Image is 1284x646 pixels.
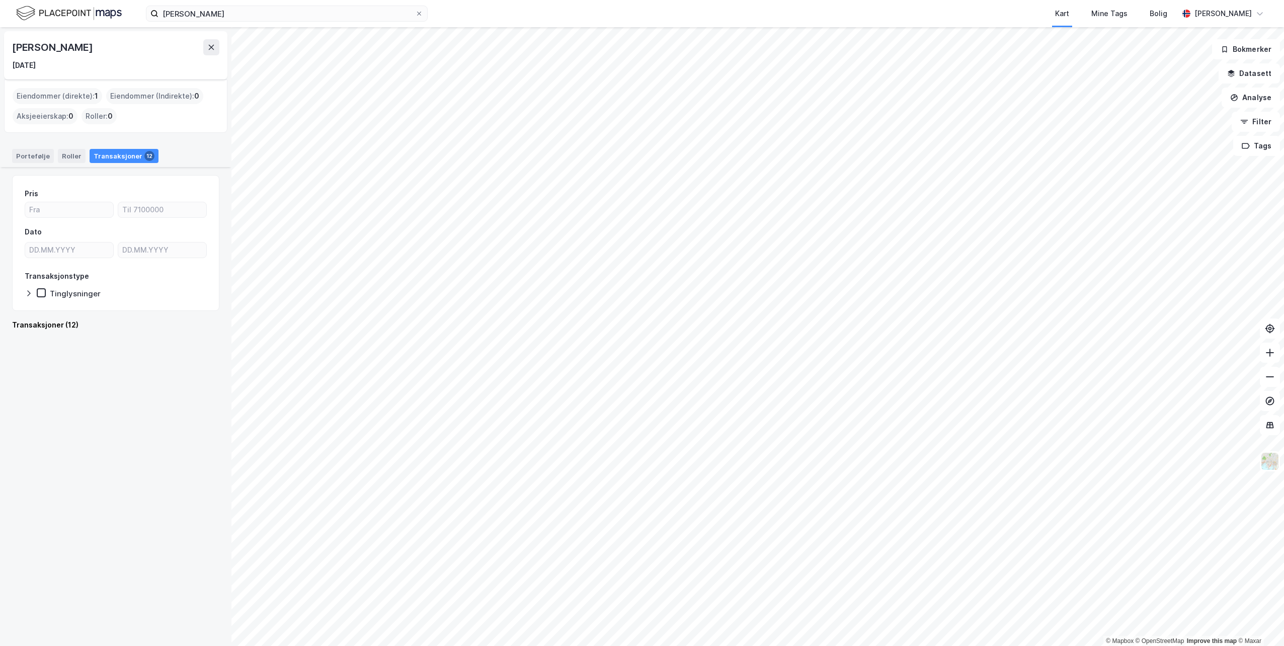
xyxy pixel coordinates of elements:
button: Bokmerker [1212,39,1280,59]
div: Transaksjonstype [25,270,89,282]
a: Mapbox [1106,637,1134,644]
button: Datasett [1219,63,1280,84]
div: Pris [25,188,38,200]
a: OpenStreetMap [1136,637,1184,644]
button: Filter [1232,112,1280,132]
img: Z [1260,452,1279,471]
a: Improve this map [1187,637,1237,644]
div: Aksjeeierskap : [13,108,77,124]
div: Transaksjoner (12) [12,319,219,331]
div: Dato [25,226,42,238]
input: Søk på adresse, matrikkel, gårdeiere, leietakere eller personer [158,6,415,21]
div: [DATE] [12,59,36,71]
span: 0 [194,90,199,102]
div: Eiendommer (Indirekte) : [106,88,203,104]
div: Transaksjoner [90,149,158,163]
div: Mine Tags [1091,8,1128,20]
div: 12 [144,151,154,161]
span: 0 [108,110,113,122]
button: Tags [1233,136,1280,156]
span: 1 [95,90,98,102]
input: DD.MM.YYYY [25,243,113,258]
img: logo.f888ab2527a4732fd821a326f86c7f29.svg [16,5,122,22]
input: DD.MM.YYYY [118,243,206,258]
input: Fra [25,202,113,217]
div: Kart [1055,8,1069,20]
div: Roller [58,149,86,163]
div: Kontrollprogram for chat [1234,598,1284,646]
button: Analyse [1222,88,1280,108]
div: [PERSON_NAME] [12,39,95,55]
div: Bolig [1150,8,1167,20]
div: [PERSON_NAME] [1194,8,1252,20]
div: Roller : [82,108,117,124]
span: 0 [68,110,73,122]
iframe: Chat Widget [1234,598,1284,646]
div: Eiendommer (direkte) : [13,88,102,104]
div: Tinglysninger [50,289,101,298]
div: Portefølje [12,149,54,163]
input: Til 7100000 [118,202,206,217]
